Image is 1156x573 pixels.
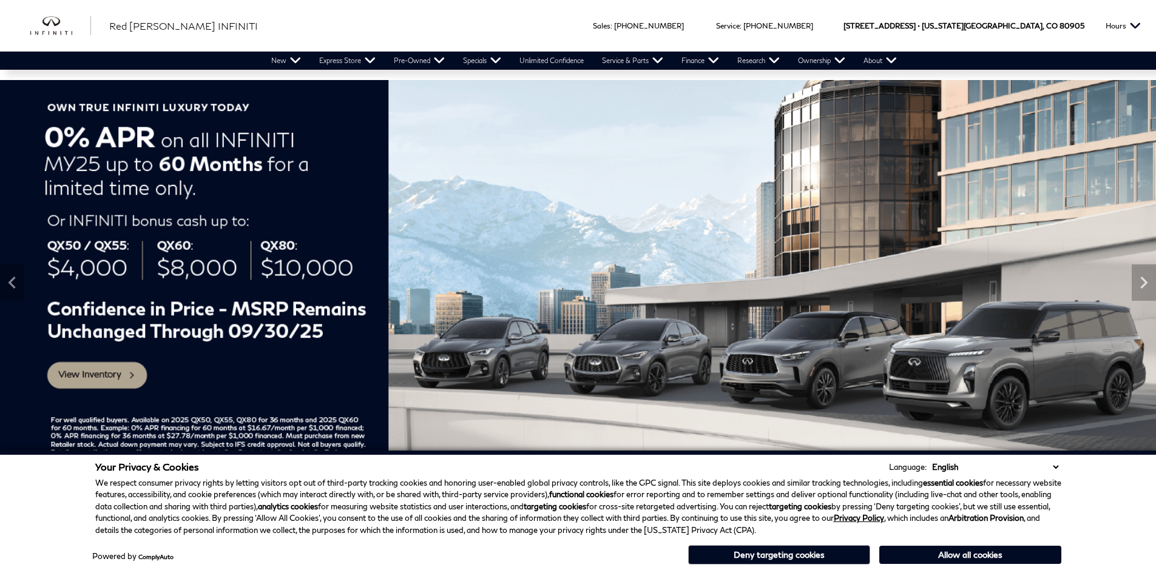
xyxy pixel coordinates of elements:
[672,52,728,70] a: Finance
[109,20,258,32] span: Red [PERSON_NAME] INFINITI
[593,21,610,30] span: Sales
[610,21,612,30] span: :
[948,513,1024,523] strong: Arbitration Provision
[30,16,91,36] a: infiniti
[879,546,1061,564] button: Allow all cookies
[889,463,927,471] div: Language:
[789,52,854,70] a: Ownership
[138,553,174,560] a: ComplyAuto
[262,52,310,70] a: New
[258,501,318,511] strong: analytics cookies
[1132,264,1156,301] div: Next
[109,19,258,33] a: Red [PERSON_NAME] INFINITI
[593,52,672,70] a: Service & Parts
[743,21,813,30] a: [PHONE_NUMBER]
[385,52,454,70] a: Pre-Owned
[929,461,1061,473] select: Language Select
[854,52,906,70] a: About
[92,552,174,560] div: Powered by
[728,52,789,70] a: Research
[549,489,613,499] strong: functional cookies
[614,21,684,30] a: [PHONE_NUMBER]
[769,501,831,511] strong: targeting cookies
[716,21,740,30] span: Service
[95,461,199,472] span: Your Privacy & Cookies
[30,16,91,36] img: INFINITI
[688,545,870,565] button: Deny targeting cookies
[834,513,884,523] a: Privacy Policy
[740,21,742,30] span: :
[262,52,906,70] nav: Main Navigation
[95,477,1061,537] p: We respect consumer privacy rights by letting visitors opt out of third-party tracking cookies an...
[454,52,510,70] a: Specials
[524,501,586,511] strong: targeting cookies
[510,52,593,70] a: Unlimited Confidence
[310,52,385,70] a: Express Store
[843,21,1084,30] a: [STREET_ADDRESS] • [US_STATE][GEOGRAPHIC_DATA], CO 80905
[923,478,983,488] strong: essential cookies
